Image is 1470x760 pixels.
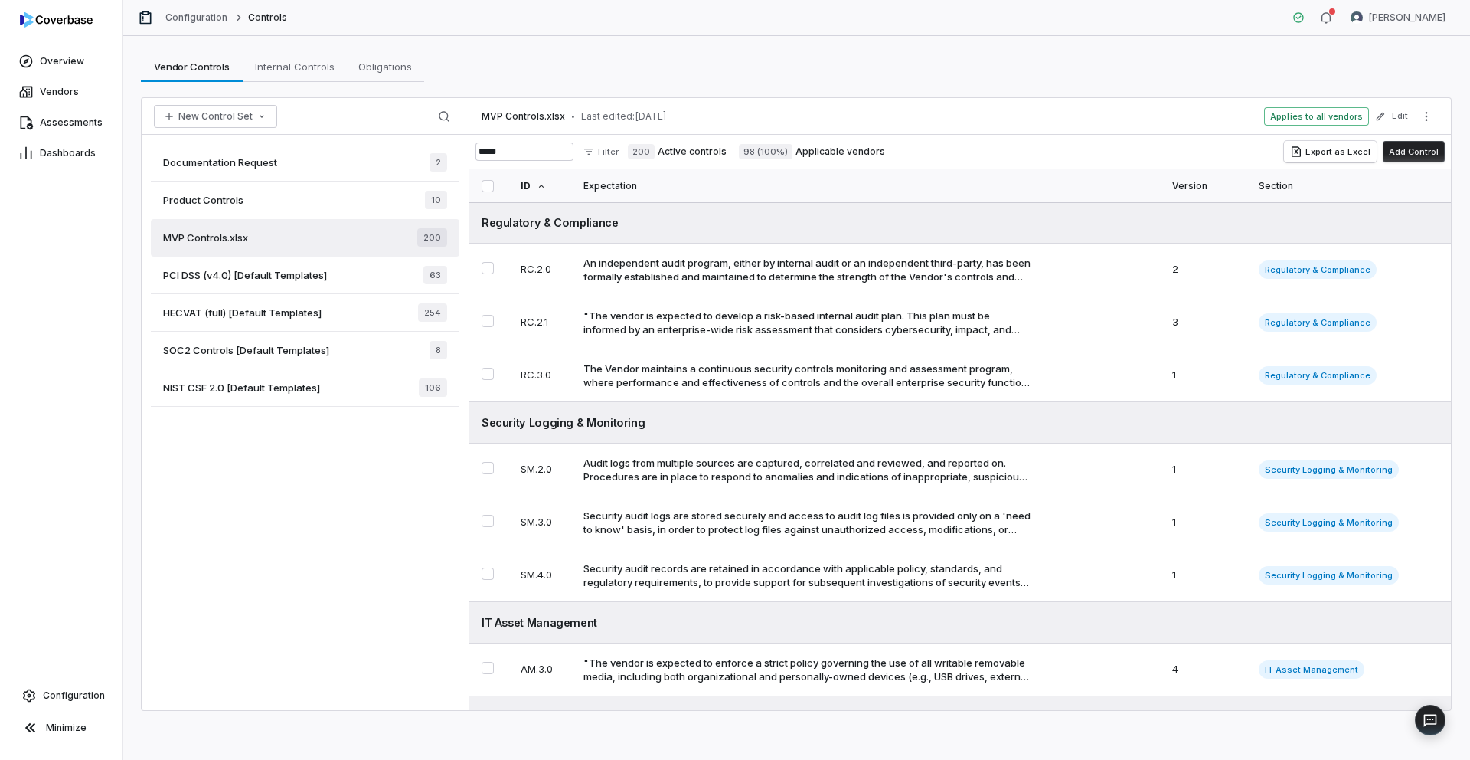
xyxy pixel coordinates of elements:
a: Dashboards [3,139,119,167]
button: Select RC.3.0 control [482,368,494,380]
span: NIST CSF 2.0 [Default Templates] [163,381,320,395]
span: Security Logging & Monitoring [1259,566,1399,585]
span: Security Logging & Monitoring [1259,460,1399,479]
button: Samuel Folarin avatar[PERSON_NAME] [1341,6,1455,29]
div: Section [1259,169,1439,202]
td: SM.3.0 [511,496,574,549]
span: HECVAT (full) [Default Templates] [163,306,322,319]
span: Controls [248,11,287,24]
span: Documentation Request [163,156,277,169]
span: • [571,111,575,122]
a: Configuration [165,11,228,24]
button: Select RC.2.1 control [482,315,494,327]
span: Last edited: [DATE] [581,110,667,123]
button: Select AM.3.0 control [482,662,494,674]
a: SOC2 Controls [Default Templates]8 [151,332,459,369]
span: Regulatory & Compliance [1259,260,1377,279]
span: Vendors [40,86,79,98]
td: SM.2.0 [511,444,574,496]
span: Filter [598,146,619,158]
div: Version [1172,169,1240,202]
div: "The vendor is expected to enforce a strict policy governing the use of all writable removable me... [583,656,1031,683]
span: 200 [628,144,655,159]
img: logo-D7KZi-bG.svg [20,12,93,28]
span: 8 [430,341,447,359]
td: RC.2.0 [511,244,574,296]
span: 63 [423,266,447,284]
span: Security Logging & Monitoring [1259,513,1399,532]
div: Security audit records are retained in accordance with applicable policy, standards, and regulato... [583,562,1031,589]
span: Configuration [43,690,105,702]
span: Vendor Controls [148,57,236,77]
span: [PERSON_NAME] [1369,11,1445,24]
span: PCI DSS (v4.0) [Default Templates] [163,268,327,282]
span: MVP Controls.xlsx [163,231,248,244]
span: Regulatory & Compliance [1259,366,1377,385]
td: 1 [1163,349,1249,402]
a: Configuration [6,682,116,709]
button: Select SM.4.0 control [482,568,494,580]
a: MVP Controls.xlsx200 [151,219,459,257]
span: 98 (100%) [739,144,792,159]
span: Product Controls [163,193,243,207]
div: Data Security [482,709,1439,725]
div: The Vendor maintains a continuous security controls monitoring and assessment program, where perf... [583,362,1031,389]
a: Product Controls10 [151,182,459,219]
div: "The vendor is expected to develop a risk-based internal audit plan. This plan must be informed b... [583,309,1031,336]
a: Vendors [3,78,119,106]
a: PCI DSS (v4.0) [Default Templates]63 [151,257,459,294]
img: Samuel Folarin avatar [1351,11,1363,24]
span: Obligations [352,57,418,77]
label: Applicable vendors [739,144,885,159]
a: Overview [3,47,119,75]
div: An independent audit program, either by internal audit or an independent third-party, has been fo... [583,256,1031,283]
div: ID [521,169,565,202]
span: Overview [40,55,84,67]
div: IT Asset Management [482,614,1439,631]
a: HECVAT (full) [Default Templates]254 [151,294,459,332]
button: Edit [1370,103,1413,130]
span: 106 [419,378,447,397]
span: MVP Controls.xlsx [482,110,565,123]
td: 4 [1163,644,1249,696]
button: Select SM.3.0 control [482,515,494,527]
span: Dashboards [40,147,96,159]
td: 1 [1163,444,1249,496]
td: 3 [1163,296,1249,349]
span: Minimize [46,722,87,734]
span: SOC2 Controls [Default Templates] [163,343,329,357]
button: Minimize [6,712,116,743]
button: Select SM.2.0 control [482,462,494,474]
td: 1 [1163,549,1249,602]
td: AM.3.0 [511,644,574,696]
a: NIST CSF 2.0 [Default Templates]106 [151,369,459,407]
td: SM.4.0 [511,549,574,602]
div: Expectation [583,169,1154,202]
span: 200 [417,228,447,247]
span: Internal Controls [249,57,341,77]
a: Documentation Request2 [151,144,459,182]
a: Assessments [3,109,119,136]
button: More actions [1414,105,1439,128]
button: Export as Excel [1284,141,1377,162]
span: IT Asset Management [1259,660,1365,679]
td: 2 [1163,244,1249,296]
span: Applies to all vendors [1264,107,1369,126]
button: Select RC.2.0 control [482,262,494,274]
div: Audit logs from multiple sources are captured, correlated and reviewed, and reported on. Procedur... [583,456,1031,483]
button: New Control Set [154,105,277,128]
span: Assessments [40,116,103,129]
div: Security Logging & Monitoring [482,414,1439,431]
button: Filter [577,142,625,161]
td: RC.3.0 [511,349,574,402]
span: 2 [430,153,447,172]
div: Regulatory & Compliance [482,215,1439,231]
span: 254 [418,303,447,322]
span: 10 [425,191,447,209]
td: RC.2.1 [511,296,574,349]
button: Add Control [1383,141,1445,162]
span: Regulatory & Compliance [1259,313,1377,332]
label: Active controls [628,144,727,159]
td: 1 [1163,496,1249,549]
div: Security audit logs are stored securely and access to audit log files is provided only on a 'need... [583,509,1031,536]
